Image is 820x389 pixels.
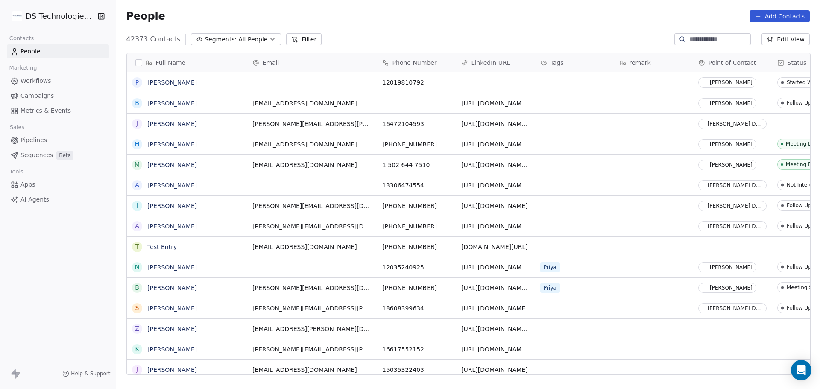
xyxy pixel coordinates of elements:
[135,283,139,292] div: B
[461,284,577,291] a: [URL][DOMAIN_NAME][PERSON_NAME]
[252,99,372,108] span: [EMAIL_ADDRESS][DOMAIN_NAME]
[787,223,811,229] div: Follow Up
[461,243,528,250] a: [DOMAIN_NAME][URL]
[707,203,762,209] div: [PERSON_NAME] Darbasthu
[127,53,247,72] div: Full Name
[382,78,451,87] span: 12019810792
[252,325,372,333] span: [EMAIL_ADDRESS][PERSON_NAME][DOMAIN_NAME]
[147,223,197,230] a: [PERSON_NAME]
[7,74,109,88] a: Workflows
[461,223,577,230] a: [URL][DOMAIN_NAME][PERSON_NAME]
[135,99,139,108] div: B
[135,263,139,272] div: N
[147,182,197,189] a: [PERSON_NAME]
[788,58,807,67] span: Status
[471,58,510,67] span: LinkedIn URL
[62,370,110,377] a: Help & Support
[707,305,762,311] div: [PERSON_NAME] Darbasthu
[382,181,451,190] span: 13306474554
[205,35,237,44] span: Segments:
[56,151,73,160] span: Beta
[127,72,247,375] div: grid
[540,262,560,272] span: Priya
[382,202,451,210] span: [PHONE_NUMBER]
[252,345,372,354] span: [PERSON_NAME][EMAIL_ADDRESS][PERSON_NAME][DOMAIN_NAME]
[147,284,197,291] a: [PERSON_NAME]
[6,165,27,178] span: Tools
[551,58,564,67] span: Tags
[135,78,138,87] div: P
[136,119,138,128] div: J
[147,161,197,168] a: [PERSON_NAME]
[135,345,139,354] div: K
[252,366,372,374] span: [EMAIL_ADDRESS][DOMAIN_NAME]
[7,178,109,192] a: Apps
[382,161,451,169] span: 1 502 644 7510
[461,305,528,312] a: [URL][DOMAIN_NAME]
[12,11,22,21] img: DS%20Updated%20Logo.jpg
[382,222,451,231] span: [PHONE_NUMBER]
[238,35,267,44] span: All People
[147,305,197,312] a: [PERSON_NAME]
[787,100,811,106] div: Follow Up
[147,100,197,107] a: [PERSON_NAME]
[135,304,139,313] div: S
[135,324,139,333] div: Z
[147,141,197,148] a: [PERSON_NAME]
[710,285,753,291] div: [PERSON_NAME]
[20,76,51,85] span: Workflows
[147,325,197,332] a: [PERSON_NAME]
[461,325,577,332] a: [URL][DOMAIN_NAME][PERSON_NAME]
[156,58,186,67] span: Full Name
[630,58,651,67] span: remark
[750,10,810,22] button: Add Contacts
[7,89,109,103] a: Campaigns
[382,284,451,292] span: [PHONE_NUMBER]
[20,106,71,115] span: Metrics & Events
[135,222,139,231] div: A
[7,193,109,207] a: AI Agents
[461,161,577,168] a: [URL][DOMAIN_NAME][PERSON_NAME]
[382,263,451,272] span: 12035240925
[614,53,693,72] div: remark
[540,283,560,293] span: Priya
[461,346,577,353] a: [URL][DOMAIN_NAME][PERSON_NAME]
[126,10,165,23] span: People
[382,243,451,251] span: [PHONE_NUMBER]
[461,100,577,107] a: [URL][DOMAIN_NAME][PERSON_NAME]
[136,365,138,374] div: J
[787,202,811,208] div: Follow Up
[6,32,38,45] span: Contacts
[26,11,95,22] span: DS Technologies Inc
[693,53,772,72] div: Point of Contact
[252,161,372,169] span: [EMAIL_ADDRESS][DOMAIN_NAME]
[20,136,47,145] span: Pipelines
[382,345,451,354] span: 16617552152
[7,104,109,118] a: Metrics & Events
[252,243,372,251] span: [EMAIL_ADDRESS][DOMAIN_NAME]
[461,120,577,127] a: [URL][DOMAIN_NAME][PERSON_NAME]
[6,121,28,134] span: Sales
[126,34,181,44] span: 42373 Contacts
[135,242,139,251] div: T
[787,305,811,311] div: Follow Up
[456,53,535,72] div: LinkedIn URL
[382,304,451,313] span: 18608399634
[392,58,437,67] span: Phone Number
[707,223,762,229] div: [PERSON_NAME] Darbasthu
[252,222,372,231] span: [PERSON_NAME][EMAIL_ADDRESS][DOMAIN_NAME]
[252,120,372,128] span: [PERSON_NAME][EMAIL_ADDRESS][PERSON_NAME][DOMAIN_NAME]
[147,79,197,86] a: [PERSON_NAME]
[147,202,197,209] a: [PERSON_NAME]
[10,9,91,23] button: DS Technologies Inc
[461,141,577,148] a: [URL][DOMAIN_NAME][PERSON_NAME]
[147,120,197,127] a: [PERSON_NAME]
[135,160,140,169] div: M
[135,181,139,190] div: A
[7,148,109,162] a: SequencesBeta
[286,33,322,45] button: Filter
[7,133,109,147] a: Pipelines
[382,120,451,128] span: 16472104593
[20,151,53,160] span: Sequences
[382,140,451,149] span: [PHONE_NUMBER]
